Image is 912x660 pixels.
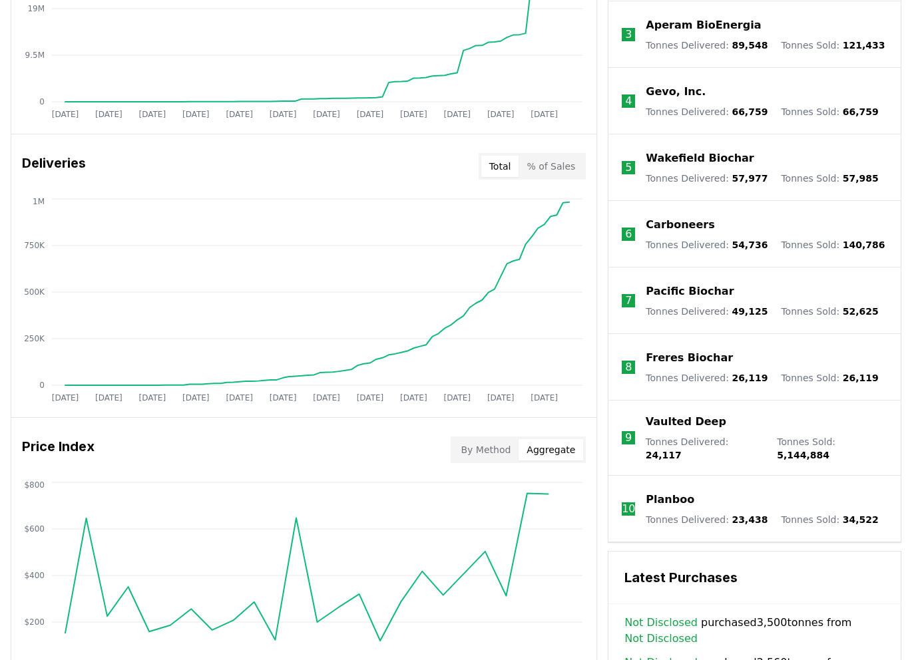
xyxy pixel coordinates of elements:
span: 26,119 [843,373,879,383]
h3: Latest Purchases [624,568,885,587]
tspan: [DATE] [139,393,166,403]
h3: Price Index [22,436,95,463]
p: Tonnes Sold : [781,305,878,318]
tspan: [DATE] [139,110,166,119]
span: purchased 3,500 tonnes from [624,615,885,647]
p: Tonnes Sold : [777,435,887,462]
tspan: [DATE] [226,393,253,403]
span: 24,117 [646,450,682,460]
span: 23,438 [732,514,768,525]
span: 66,759 [843,106,879,117]
p: Tonnes Delivered : [646,305,768,318]
tspan: [DATE] [226,110,253,119]
tspan: [DATE] [487,393,515,403]
p: Tonnes Delivered : [646,238,768,251]
span: 57,985 [843,173,879,184]
p: Tonnes Delivered : [646,172,768,185]
tspan: [DATE] [357,393,384,403]
span: 5,144,884 [777,450,829,460]
span: 54,736 [732,240,768,250]
tspan: $800 [24,480,45,490]
tspan: [DATE] [270,110,297,119]
p: Tonnes Delivered : [646,371,768,385]
tspan: [DATE] [313,393,340,403]
button: Aggregate [519,439,583,460]
span: 34,522 [843,514,879,525]
tspan: [DATE] [52,110,79,119]
p: 5 [625,160,632,176]
tspan: $200 [24,617,45,627]
p: Tonnes Sold : [781,513,878,526]
span: 140,786 [843,240,885,250]
tspan: [DATE] [182,393,210,403]
p: Tonnes Delivered : [646,39,768,52]
a: Planboo [646,492,694,508]
a: Wakefield Biochar [646,150,754,166]
span: 52,625 [843,306,879,317]
p: 8 [625,359,632,375]
tspan: [DATE] [487,110,515,119]
tspan: [DATE] [357,110,384,119]
tspan: [DATE] [531,110,558,119]
p: Tonnes Delivered : [646,435,764,462]
a: Carboneers [646,217,714,233]
button: Total [481,156,519,177]
p: Tonnes Delivered : [646,513,768,526]
tspan: 500K [24,287,45,297]
a: Not Disclosed [624,631,698,647]
tspan: 19M [27,4,45,13]
tspan: [DATE] [95,393,122,403]
tspan: 750K [24,241,45,250]
tspan: [DATE] [400,393,427,403]
tspan: 0 [39,97,45,106]
span: 66,759 [732,106,768,117]
tspan: 0 [39,381,45,390]
span: 57,977 [732,173,768,184]
tspan: 1M [33,197,45,206]
tspan: [DATE] [443,393,471,403]
tspan: [DATE] [52,393,79,403]
span: 26,119 [732,373,768,383]
span: 89,548 [732,40,768,51]
tspan: [DATE] [270,393,297,403]
p: Tonnes Sold : [781,238,885,251]
tspan: [DATE] [313,110,340,119]
p: 9 [625,430,632,446]
p: Tonnes Delivered : [646,105,768,118]
a: Gevo, Inc. [646,84,706,100]
h3: Deliveries [22,153,86,180]
span: 121,433 [843,40,885,51]
p: 6 [625,226,632,242]
a: Pacific Biochar [646,283,734,299]
tspan: [DATE] [182,110,210,119]
tspan: 9.5M [25,51,45,60]
button: % of Sales [519,156,583,177]
a: Aperam BioEnergia [646,17,761,33]
p: 10 [622,501,635,517]
tspan: [DATE] [95,110,122,119]
tspan: $400 [24,571,45,580]
p: 3 [625,27,632,43]
tspan: 250K [24,334,45,343]
p: Tonnes Sold : [781,105,878,118]
span: 49,125 [732,306,768,317]
tspan: [DATE] [400,110,427,119]
tspan: $600 [24,524,45,534]
p: Tonnes Sold : [781,172,878,185]
a: Not Disclosed [624,615,698,631]
a: Freres Biochar [646,350,733,366]
p: 4 [625,93,632,109]
tspan: [DATE] [443,110,471,119]
tspan: [DATE] [531,393,558,403]
a: Vaulted Deep [646,414,726,430]
p: 7 [625,293,632,309]
button: By Method [453,439,519,460]
p: Tonnes Sold : [781,39,885,52]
